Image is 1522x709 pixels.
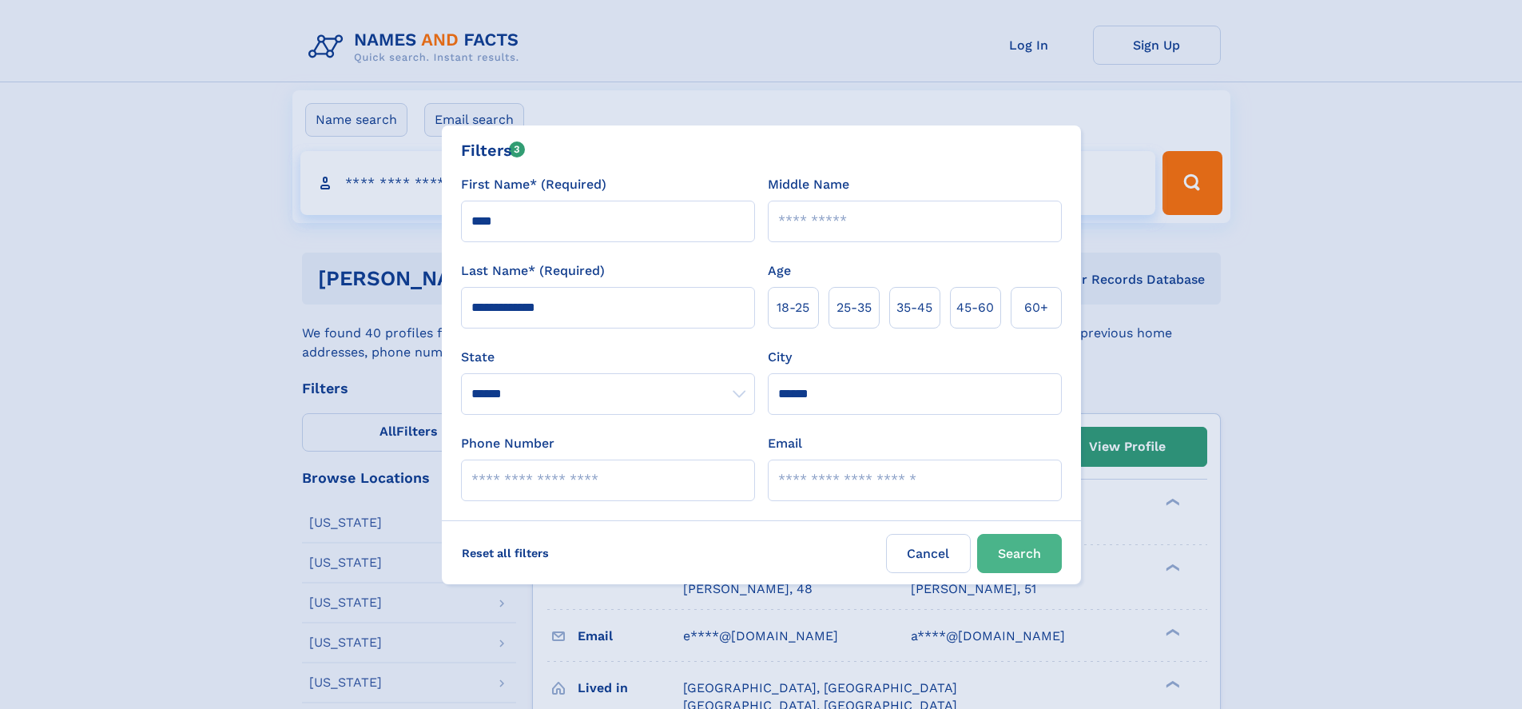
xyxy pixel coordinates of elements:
span: 45‑60 [956,298,994,317]
label: Age [768,261,791,281]
label: First Name* (Required) [461,175,606,194]
label: State [461,348,755,367]
label: Last Name* (Required) [461,261,605,281]
span: 60+ [1024,298,1048,317]
span: 35‑45 [896,298,932,317]
button: Search [977,534,1062,573]
span: 25‑35 [837,298,872,317]
label: Reset all filters [451,534,559,572]
label: City [768,348,792,367]
label: Middle Name [768,175,849,194]
label: Email [768,434,802,453]
span: 18‑25 [777,298,809,317]
div: Filters [461,138,526,162]
label: Phone Number [461,434,554,453]
label: Cancel [886,534,971,573]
